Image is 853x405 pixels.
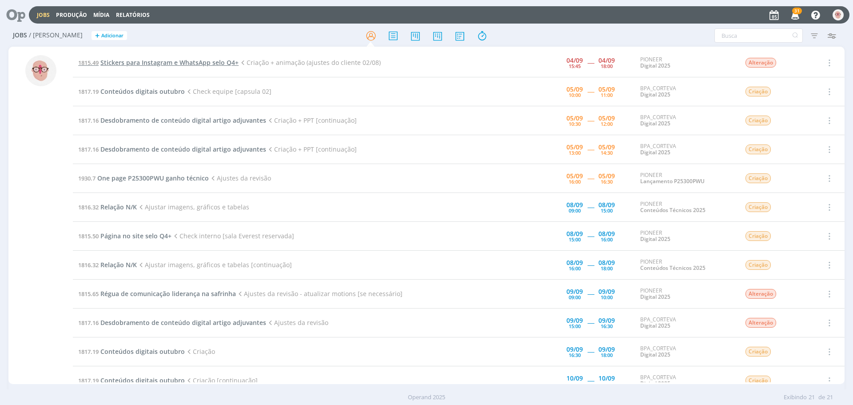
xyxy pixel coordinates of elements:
[832,7,844,23] button: A
[745,376,771,385] span: Criação
[640,177,705,185] a: Lançamento P25300PWU
[640,143,732,156] div: BPA_CORTEVA
[598,375,615,381] div: 10/09
[587,58,594,67] span: -----
[171,232,294,240] span: Check interno [sala Everest reservada]
[587,347,594,356] span: -----
[640,322,670,329] a: Digital 2025
[569,295,581,300] div: 09:00
[137,203,249,211] span: Ajustar imagens, gráficos e tabelas
[640,230,732,243] div: PIONEER
[587,318,594,327] span: -----
[587,174,594,182] span: -----
[601,92,613,97] div: 11:00
[601,324,613,329] div: 16:30
[78,174,209,182] a: 1930.7One page P25300PWU ganho técnico
[100,58,239,67] span: Stickers para Instagram e WhatsApp selo Q4+
[78,290,99,298] span: 1815.65
[97,174,209,182] span: One page P25300PWU ganho técnico
[598,317,615,324] div: 09/09
[745,231,771,241] span: Criação
[569,381,581,386] div: 09:00
[569,150,581,155] div: 13:00
[640,114,732,127] div: BPA_CORTEVA
[266,116,357,124] span: Criação + PPT [continuação]
[566,231,583,237] div: 08/09
[566,173,583,179] div: 05/09
[601,150,613,155] div: 14:30
[587,87,594,96] span: -----
[601,237,613,242] div: 16:00
[95,31,100,40] span: +
[78,261,137,269] a: 1816.32Relação N/K
[78,348,99,356] span: 1817.19
[53,12,90,19] button: Produção
[92,31,127,40] button: +Adicionar
[13,32,27,39] span: Jobs
[587,261,594,269] span: -----
[239,58,381,67] span: Criação + animação (ajustes do cliente 02/08)
[137,261,292,269] span: Ajustar imagens, gráficos e tabelas [continuação]
[566,86,583,92] div: 05/09
[209,174,271,182] span: Ajustes da revisão
[598,57,615,64] div: 04/09
[185,87,271,96] span: Check equipe [capsula 02]
[640,235,670,243] a: Digital 2025
[566,115,583,121] div: 05/09
[598,260,615,266] div: 08/09
[78,318,266,327] a: 1817.16Desdobramento de conteúdo digital artigo adjuvantes
[569,179,581,184] div: 16:00
[598,346,615,353] div: 09/09
[100,347,185,356] span: Conteúdos digitais outubro
[640,206,706,214] a: Conteúdos Técnicos 2025
[569,353,581,357] div: 16:30
[601,208,613,213] div: 15:00
[640,380,670,387] a: Digital 2025
[100,203,137,211] span: Relação N/K
[601,381,613,386] div: 12:00
[566,346,583,353] div: 09/09
[587,232,594,240] span: -----
[640,91,670,98] a: Digital 2025
[78,289,236,298] a: 1815.65Régua de comunicação liderança na safrinha
[566,260,583,266] div: 08/09
[640,148,670,156] a: Digital 2025
[113,12,152,19] button: Relatórios
[785,7,804,23] button: 31
[640,120,670,127] a: Digital 2025
[587,145,594,153] span: -----
[640,374,732,387] div: BPA_CORTEVA
[100,232,171,240] span: Página no site selo Q4+
[598,202,615,208] div: 08/09
[56,11,87,19] a: Produção
[745,144,771,154] span: Criação
[640,201,732,214] div: PIONEER
[745,116,771,125] span: Criação
[78,145,266,153] a: 1817.16Desdobramento de conteúdo digital artigo adjuvantes
[100,289,236,298] span: Régua de comunicação liderança na safrinha
[78,203,137,211] a: 1816.32Relação N/K
[25,55,56,86] img: A
[78,87,185,96] a: 1817.19Conteúdos digitais outubro
[587,203,594,211] span: -----
[566,317,583,324] div: 09/09
[587,376,594,385] span: -----
[78,145,99,153] span: 1817.16
[91,12,112,19] button: Mídia
[587,289,594,298] span: -----
[827,393,833,402] span: 21
[29,32,83,39] span: / [PERSON_NAME]
[78,377,99,385] span: 1817.19
[569,208,581,213] div: 09:00
[598,144,615,150] div: 05/09
[601,295,613,300] div: 10:00
[745,173,771,183] span: Criação
[100,318,266,327] span: Desdobramento de conteúdo digital artigo adjuvantes
[34,12,52,19] button: Jobs
[745,318,776,328] span: Alteração
[236,289,403,298] span: Ajustes da revisão - atualizar motions [se necessário]
[78,347,185,356] a: 1817.19Conteúdos digitais outubro
[266,318,328,327] span: Ajustes da revisão
[745,260,771,270] span: Criação
[640,293,670,301] a: Digital 2025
